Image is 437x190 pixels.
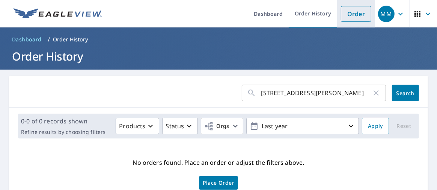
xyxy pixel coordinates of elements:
span: Orgs [204,122,229,131]
nav: breadcrumb [9,33,428,46]
li: / [48,35,50,44]
input: Address, Report #, Claim ID, etc. [261,82,372,103]
p: No orders found. Place an order or adjust the filters above. [133,157,304,169]
button: Products [116,118,159,134]
span: Apply [368,122,383,131]
button: Search [392,85,419,101]
button: Orgs [201,118,243,134]
button: Apply [362,118,389,134]
p: Last year [259,120,347,133]
div: MM [378,6,395,22]
p: Products [119,122,145,131]
a: Dashboard [9,33,45,46]
a: Order [341,6,371,22]
p: Refine results by choosing filters [21,129,105,135]
a: Place Order [199,176,238,190]
p: Status [166,122,184,131]
button: Last year [246,118,359,134]
p: 0-0 of 0 records shown [21,117,105,126]
span: Search [398,90,413,97]
span: Dashboard [12,36,42,43]
img: EV Logo [14,8,102,20]
p: Order History [53,36,88,43]
span: Place Order [203,181,234,185]
button: Status [162,118,198,134]
h1: Order History [9,49,428,64]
